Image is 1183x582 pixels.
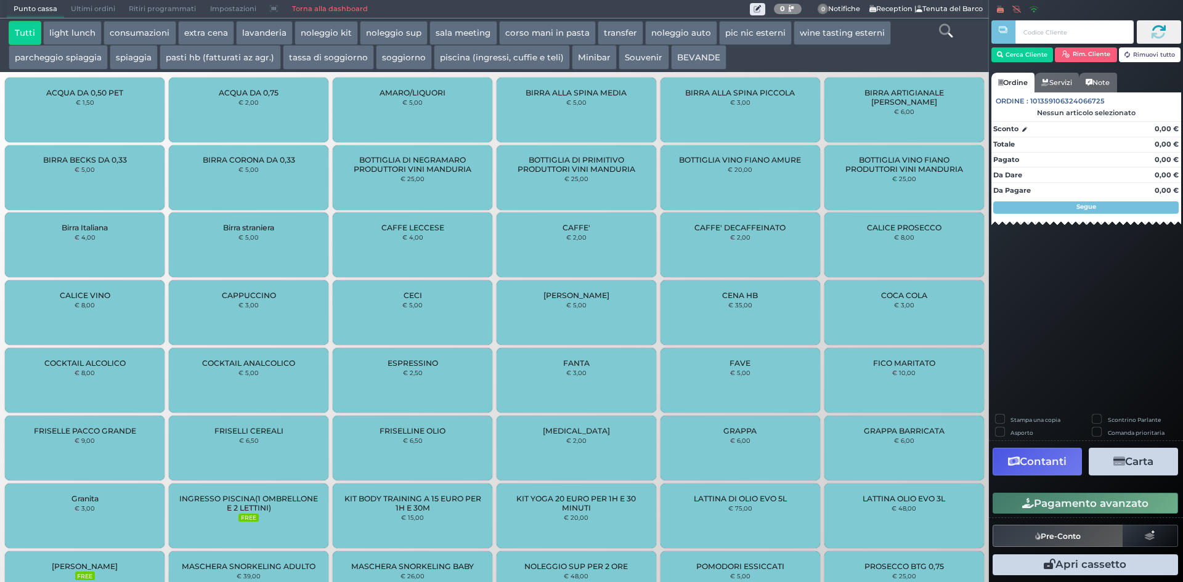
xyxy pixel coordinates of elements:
[645,21,717,46] button: noleggio auto
[730,358,750,368] span: FAVE
[834,88,973,107] span: BIRRA ARTIGIANALE [PERSON_NAME]
[34,426,136,435] span: FRISELLE PACCO GRANDE
[671,45,726,70] button: BEVANDE
[401,514,424,521] small: € 15,00
[75,572,95,580] small: FREE
[360,21,428,46] button: noleggio sup
[238,233,259,241] small: € 5,00
[7,1,64,18] span: Punto cassa
[238,166,259,173] small: € 5,00
[730,99,750,106] small: € 3,00
[993,554,1178,575] button: Apri cassetto
[728,504,752,512] small: € 75,00
[1055,47,1117,62] button: Rim. Cliente
[993,171,1022,179] strong: Da Dare
[722,291,758,300] span: CENA HB
[402,233,423,241] small: € 4,00
[892,369,916,376] small: € 10,00
[285,1,374,18] a: Torna alla dashboard
[864,562,944,571] span: PROSECCO BTG 0,75
[685,88,795,97] span: BIRRA ALLA SPINA PICCOLA
[694,494,787,503] span: LATTINA DI OLIO EVO 5L
[894,301,914,309] small: € 3,00
[223,223,274,232] span: Birra straniera
[564,175,588,182] small: € 25,00
[214,426,283,435] span: FRISELLI CEREALI
[993,140,1015,148] strong: Totale
[1030,96,1105,107] span: 101359106324066725
[75,233,96,241] small: € 4,00
[679,155,801,164] span: BOTTIGLIA VINO FIANO AMURE
[179,494,318,512] span: INGRESSO PISCINA(1 OMBRELLONE E 2 LETTINI)
[1155,186,1179,195] strong: 0,00 €
[182,562,315,571] span: MASCHERA SNORKELING ADULTO
[343,155,482,174] span: BOTTIGLIA DI NEGRAMARO PRODUTTORI VINI MANDURIA
[203,155,295,164] span: BIRRA CORONA DA 0,33
[719,21,792,46] button: pic nic esterni
[403,437,423,444] small: € 6,50
[237,572,261,580] small: € 39,00
[507,155,646,174] span: BOTTIGLIA DI PRIMITIVO PRODUTTORI VINI MANDURIA
[75,369,95,376] small: € 8,00
[730,233,750,241] small: € 2,00
[780,4,785,13] b: 0
[563,223,590,232] span: CAFFE'
[1108,416,1161,424] label: Scontrino Parlante
[873,358,935,368] span: FICO MARITATO
[9,45,108,70] button: parcheggio spiaggia
[728,166,752,173] small: € 20,00
[122,1,203,18] span: Ritiri programmati
[202,358,295,368] span: COCKTAIL ANALCOLICO
[400,175,425,182] small: € 25,00
[818,4,829,15] span: 0
[1089,448,1178,475] button: Carta
[160,45,280,70] button: pasti hb (fatturati az agr.)
[43,155,127,164] span: BIRRA BECKS DA 0,33
[1076,203,1096,211] strong: Segue
[863,494,945,503] span: LATTINA OLIO EVO 3L
[110,45,158,70] button: spiaggia
[1015,20,1133,44] input: Codice Cliente
[52,562,118,571] span: [PERSON_NAME]
[894,437,914,444] small: € 6,00
[76,99,94,106] small: € 1,50
[598,21,643,46] button: transfer
[1108,429,1165,437] label: Comanda prioritaria
[238,369,259,376] small: € 5,00
[43,21,102,46] button: light lunch
[75,504,95,512] small: € 3,00
[566,233,587,241] small: € 2,00
[564,572,588,580] small: € 48,00
[993,124,1018,134] strong: Sconto
[728,301,752,309] small: € 35,00
[991,73,1035,92] a: Ordine
[566,301,587,309] small: € 5,00
[723,426,757,435] span: GRAPPA
[563,358,590,368] span: FANTA
[892,175,916,182] small: € 25,00
[388,358,438,368] span: ESPRESSINO
[794,21,891,46] button: wine tasting esterni
[526,88,627,97] span: BIRRA ALLA SPINA MEDIA
[283,45,374,70] button: tassa di soggiorno
[343,494,482,512] span: KIT BODY TRAINING A 15 EURO PER 1H E 30M
[1010,416,1060,424] label: Stampa una copia
[380,88,445,97] span: AMARO/LIQUORI
[1155,171,1179,179] strong: 0,00 €
[619,45,669,70] button: Souvenir
[60,291,110,300] span: CALICE VINO
[1079,73,1116,92] a: Note
[238,99,259,106] small: € 2,00
[1010,429,1033,437] label: Asporto
[894,233,914,241] small: € 8,00
[730,369,750,376] small: € 5,00
[894,108,914,115] small: € 6,00
[44,358,126,368] span: COCKTAIL ALCOLICO
[892,572,916,580] small: € 25,00
[238,301,259,309] small: € 3,00
[566,369,587,376] small: € 3,00
[564,514,588,521] small: € 20,00
[993,525,1123,547] button: Pre-Conto
[236,21,293,46] button: lavanderia
[104,21,176,46] button: consumazioni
